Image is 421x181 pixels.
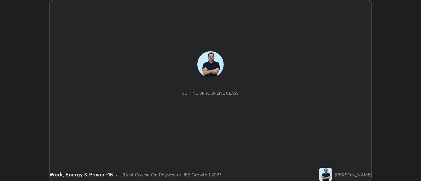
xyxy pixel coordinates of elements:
[335,171,372,178] div: [PERSON_NAME]
[182,91,238,96] div: Setting up your live class
[319,168,332,181] img: 0aa4a9aead7a489ea7c77bce355376cd.jpg
[120,171,221,178] div: L95 of Course On Physics for JEE Growth 1 2027
[115,171,118,178] div: •
[49,170,113,178] div: Work, Energy & Power -18
[197,51,224,78] img: 0aa4a9aead7a489ea7c77bce355376cd.jpg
